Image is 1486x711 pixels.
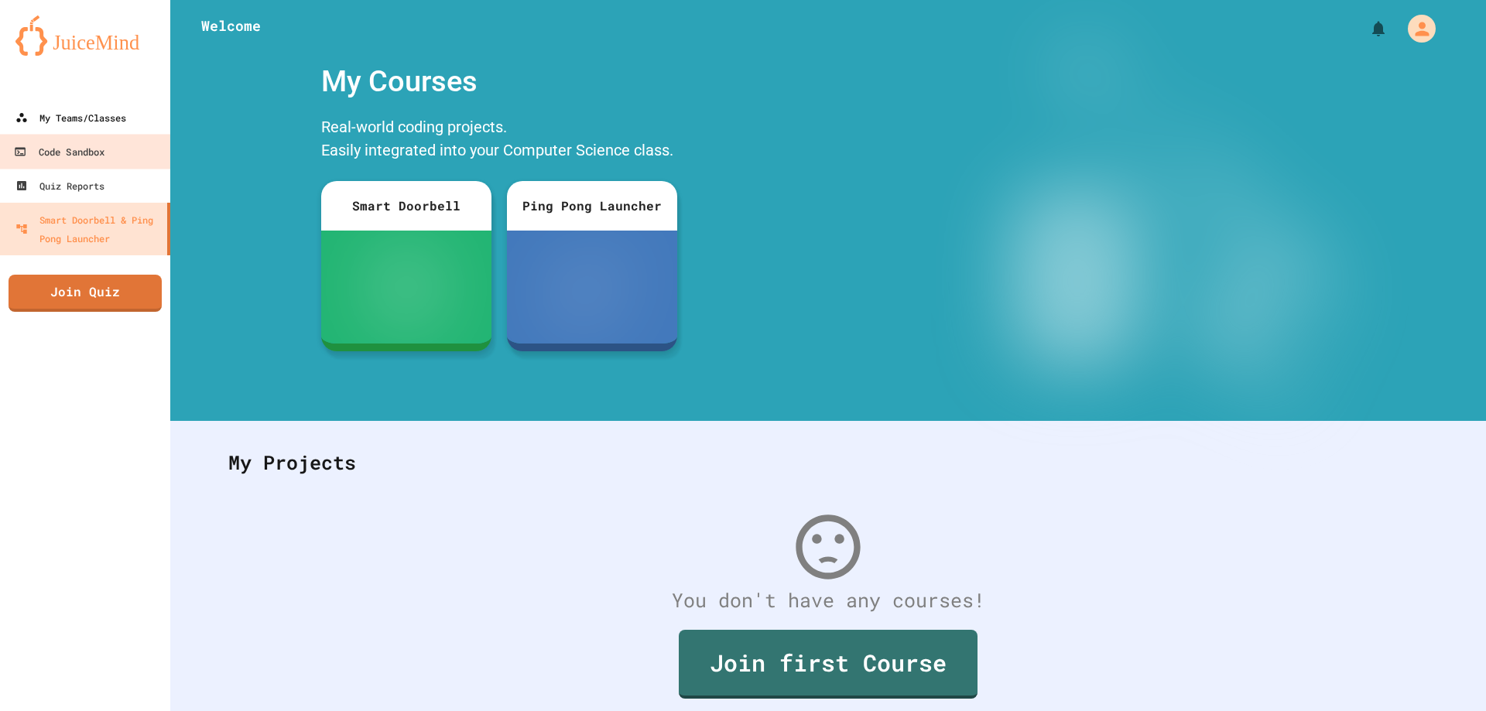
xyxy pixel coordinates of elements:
[558,256,627,318] img: ppl-with-ball.png
[9,275,162,312] a: Join Quiz
[213,432,1443,493] div: My Projects
[1392,11,1440,46] div: My Account
[15,15,155,56] img: logo-orange.svg
[313,52,685,111] div: My Courses
[15,210,161,248] div: Smart Doorbell & Ping Pong Launcher
[14,142,105,162] div: Code Sandbox
[1340,15,1392,42] div: My Notifications
[15,176,104,195] div: Quiz Reports
[321,181,491,231] div: Smart Doorbell
[950,52,1364,405] img: banner-image-my-projects.png
[313,111,685,169] div: Real-world coding projects. Easily integrated into your Computer Science class.
[679,630,978,699] a: Join first Course
[213,586,1443,615] div: You don't have any courses!
[15,108,126,127] div: My Teams/Classes
[385,256,429,318] img: sdb-white.svg
[507,181,677,231] div: Ping Pong Launcher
